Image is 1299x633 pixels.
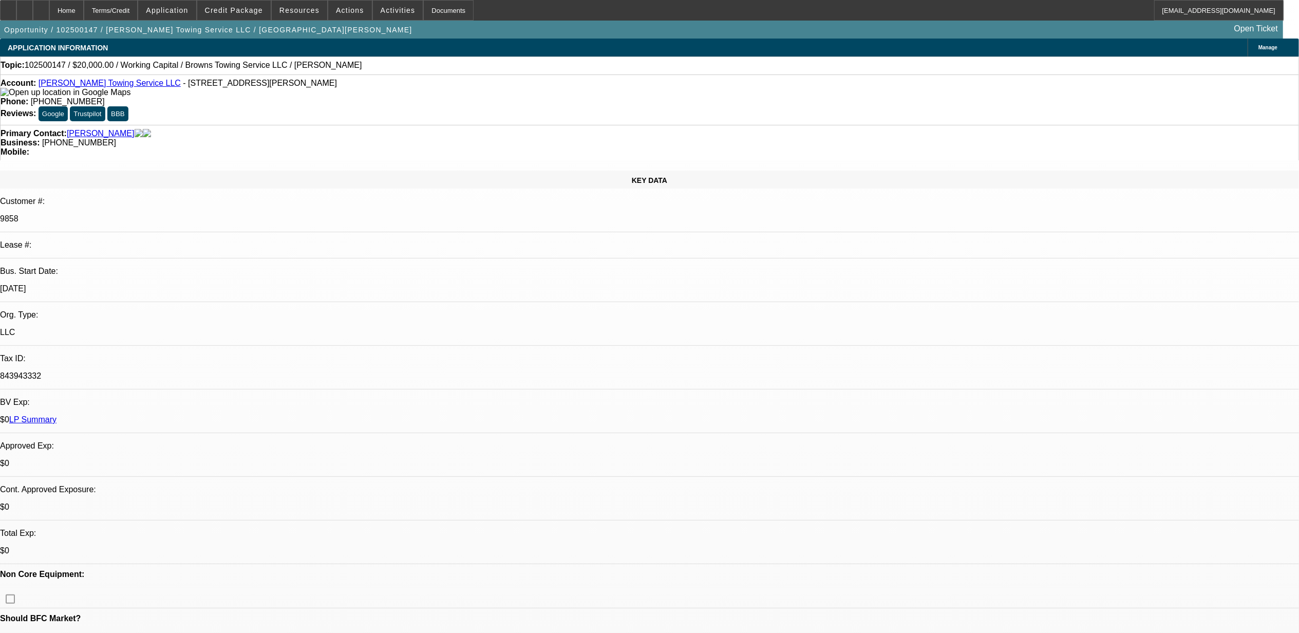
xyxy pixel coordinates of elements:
span: KEY DATA [632,176,667,184]
a: Open Ticket [1230,20,1282,38]
strong: Phone: [1,97,28,106]
img: linkedin-icon.png [143,129,151,138]
span: Opportunity / 102500147 / [PERSON_NAME] Towing Service LLC / [GEOGRAPHIC_DATA][PERSON_NAME] [4,26,412,34]
span: Credit Package [205,6,263,14]
strong: Business: [1,138,40,147]
a: View Google Maps [1,88,130,97]
strong: Account: [1,79,36,87]
span: 102500147 / $20,000.00 / Working Capital / Browns Towing Service LLC / [PERSON_NAME] [25,61,362,70]
span: APPLICATION INFORMATION [8,44,108,52]
button: Application [138,1,196,20]
a: [PERSON_NAME] [67,129,135,138]
span: Actions [336,6,364,14]
span: Activities [381,6,416,14]
strong: Primary Contact: [1,129,67,138]
button: Google [39,106,68,121]
img: Open up location in Google Maps [1,88,130,97]
span: [PHONE_NUMBER] [31,97,105,106]
span: [PHONE_NUMBER] [42,138,116,147]
button: Credit Package [197,1,271,20]
span: Manage [1258,45,1277,50]
strong: Reviews: [1,109,36,118]
span: - [STREET_ADDRESS][PERSON_NAME] [183,79,337,87]
button: BBB [107,106,128,121]
strong: Topic: [1,61,25,70]
strong: Mobile: [1,147,29,156]
a: [PERSON_NAME] Towing Service LLC [39,79,181,87]
span: Resources [279,6,319,14]
span: Application [146,6,188,14]
button: Trustpilot [70,106,105,121]
a: LP Summary [9,415,57,424]
button: Resources [272,1,327,20]
img: facebook-icon.png [135,129,143,138]
button: Actions [328,1,372,20]
button: Activities [373,1,423,20]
